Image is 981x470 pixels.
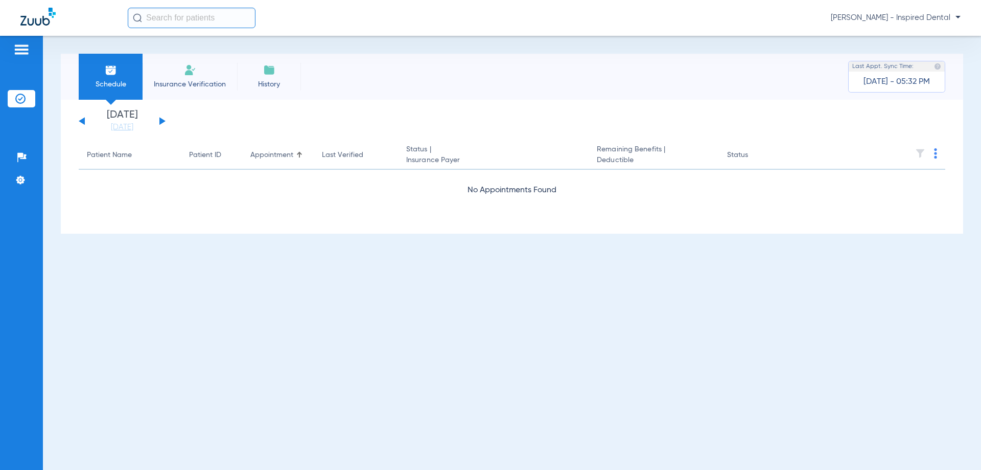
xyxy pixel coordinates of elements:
img: Search Icon [133,13,142,23]
div: Patient Name [87,150,132,161]
div: Patient Name [87,150,173,161]
img: group-dot-blue.svg [934,148,937,159]
span: Last Appt. Sync Time: [852,61,914,72]
div: Patient ID [189,150,234,161]
span: Schedule [86,79,135,89]
span: Insurance Verification [150,79,229,89]
div: No Appointments Found [79,184,945,197]
div: Last Verified [322,150,363,161]
span: [PERSON_NAME] - Inspired Dental [831,13,961,23]
img: last sync help info [934,63,941,70]
span: History [245,79,293,89]
div: Last Verified [322,150,390,161]
img: hamburger-icon [13,43,30,56]
span: [DATE] - 05:32 PM [863,77,930,87]
a: [DATE] [91,122,153,132]
li: [DATE] [91,110,153,132]
span: Deductible [597,155,710,166]
div: Appointment [250,150,306,161]
img: Zuub Logo [20,8,56,26]
div: Patient ID [189,150,221,161]
input: Search for patients [128,8,255,28]
th: Status | [398,141,589,170]
img: Manual Insurance Verification [184,64,196,76]
th: Remaining Benefits | [589,141,718,170]
img: History [263,64,275,76]
span: Insurance Payer [406,155,580,166]
img: filter.svg [915,148,925,159]
div: Appointment [250,150,293,161]
th: Status [719,141,788,170]
img: Schedule [105,64,117,76]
